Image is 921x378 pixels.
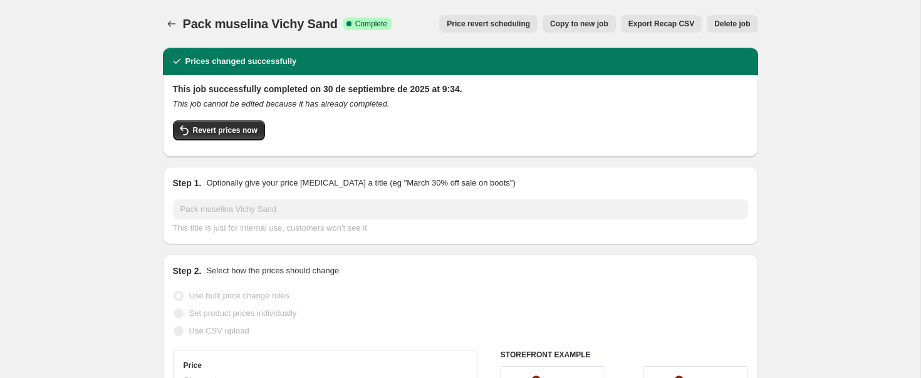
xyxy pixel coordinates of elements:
[206,177,515,189] p: Optionally give your price [MEDICAL_DATA] a title (eg "March 30% off sale on boots")
[173,177,202,189] h2: Step 1.
[543,15,616,33] button: Copy to new job
[173,120,265,140] button: Revert prices now
[628,19,694,29] span: Export Recap CSV
[173,223,367,233] span: This title is just for internal use, customers won't see it
[173,83,748,95] h2: This job successfully completed on 30 de septiembre de 2025 at 9:34.
[183,17,338,31] span: Pack muselina Vichy Sand
[206,265,339,277] p: Select how the prices should change
[193,125,258,135] span: Revert prices now
[173,265,202,277] h2: Step 2.
[189,291,289,300] span: Use bulk price change rules
[173,99,390,108] i: This job cannot be edited because it has already completed.
[501,350,748,360] h6: STOREFRONT EXAMPLE
[173,199,748,219] input: 30% off holiday sale
[550,19,608,29] span: Copy to new job
[189,308,297,318] span: Set product prices individually
[439,15,538,33] button: Price revert scheduling
[707,15,757,33] button: Delete job
[185,55,297,68] h2: Prices changed successfully
[447,19,530,29] span: Price revert scheduling
[714,19,750,29] span: Delete job
[189,326,249,335] span: Use CSV upload
[184,360,202,370] h3: Price
[355,19,387,29] span: Complete
[621,15,702,33] button: Export Recap CSV
[163,15,180,33] button: Price change jobs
